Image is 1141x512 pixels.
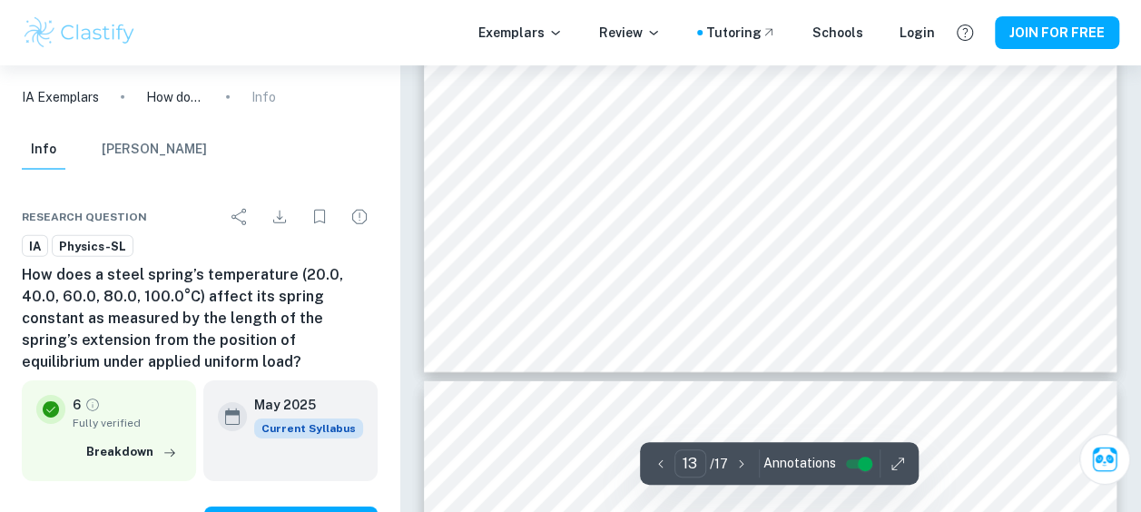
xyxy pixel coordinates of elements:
[254,418,363,438] span: Current Syllabus
[22,235,48,258] a: IA
[102,130,207,170] button: [PERSON_NAME]
[52,235,133,258] a: Physics-SL
[221,199,258,235] div: Share
[949,17,980,48] button: Help and Feedback
[146,87,204,107] p: How does a steel spring’s temperature (20.0, 40.0, 60.0, 80.0, 100.0°C) affect its spring constan...
[22,264,378,373] h6: How does a steel spring’s temperature (20.0, 40.0, 60.0, 80.0, 100.0°C) affect its spring constan...
[341,199,378,235] div: Report issue
[84,397,101,413] a: Grade fully verified
[599,23,661,43] p: Review
[301,199,338,235] div: Bookmark
[254,395,349,415] h6: May 2025
[22,130,65,170] button: Info
[22,209,147,225] span: Research question
[478,23,563,43] p: Exemplars
[812,23,863,43] a: Schools
[22,87,99,107] a: IA Exemplars
[22,15,137,51] img: Clastify logo
[1079,434,1130,485] button: Ask Clai
[261,199,298,235] div: Download
[251,87,276,107] p: Info
[82,438,182,466] button: Breakdown
[900,23,935,43] a: Login
[763,454,836,473] span: Annotations
[995,16,1119,49] button: JOIN FOR FREE
[53,238,133,256] span: Physics-SL
[23,238,47,256] span: IA
[73,395,81,415] p: 6
[710,454,728,474] p: / 17
[254,418,363,438] div: This exemplar is based on the current syllabus. Feel free to refer to it for inspiration/ideas wh...
[706,23,776,43] a: Tutoring
[73,415,182,431] span: Fully verified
